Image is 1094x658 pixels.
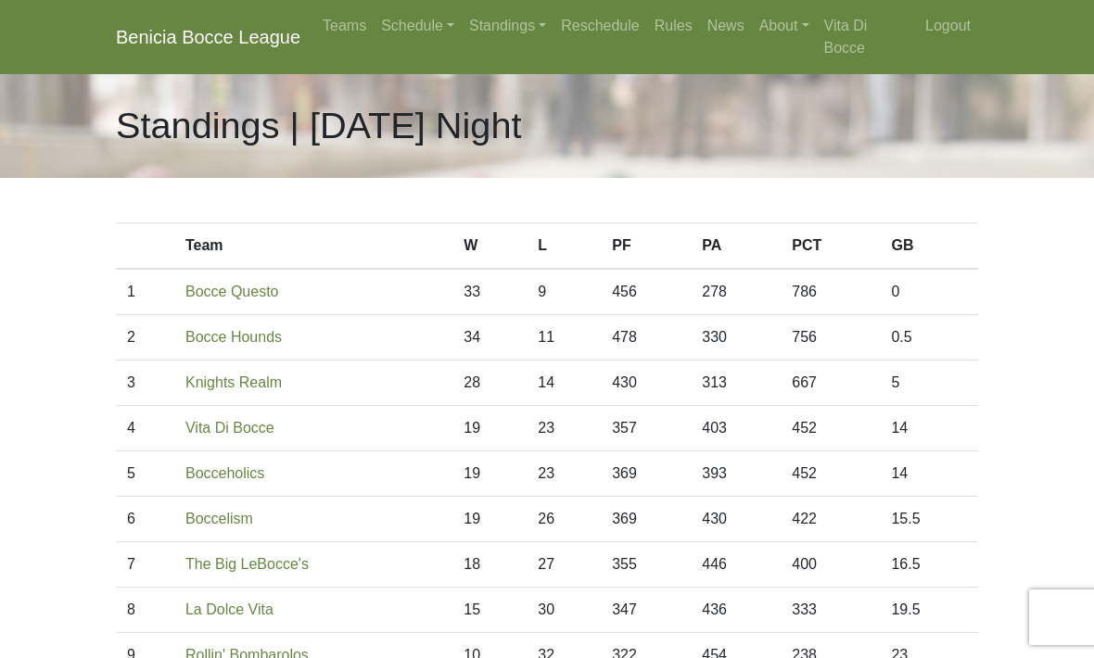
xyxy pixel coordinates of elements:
[601,451,691,497] td: 369
[601,406,691,451] td: 357
[601,542,691,588] td: 355
[880,542,978,588] td: 16.5
[527,542,601,588] td: 27
[880,497,978,542] td: 15.5
[452,542,527,588] td: 18
[527,451,601,497] td: 23
[691,497,781,542] td: 430
[116,451,174,497] td: 5
[527,497,601,542] td: 26
[817,7,919,67] a: Vita Di Bocce
[880,588,978,633] td: 19.5
[691,315,781,361] td: 330
[185,465,264,481] a: Bocceholics
[452,451,527,497] td: 19
[781,223,880,270] th: PCT
[691,269,781,315] td: 278
[781,269,880,315] td: 786
[691,223,781,270] th: PA
[527,269,601,315] td: 9
[880,315,978,361] td: 0.5
[553,7,647,44] a: Reschedule
[781,361,880,406] td: 667
[116,361,174,406] td: 3
[781,497,880,542] td: 422
[374,7,462,44] a: Schedule
[781,315,880,361] td: 756
[116,406,174,451] td: 4
[452,361,527,406] td: 28
[880,269,978,315] td: 0
[452,269,527,315] td: 33
[185,329,282,345] a: Bocce Hounds
[691,406,781,451] td: 403
[647,7,700,44] a: Rules
[185,374,282,390] a: Knights Realm
[880,361,978,406] td: 5
[527,315,601,361] td: 11
[601,361,691,406] td: 430
[452,315,527,361] td: 34
[116,315,174,361] td: 2
[185,284,279,299] a: Bocce Questo
[452,406,527,451] td: 19
[601,497,691,542] td: 369
[527,361,601,406] td: 14
[185,556,309,572] a: The Big LeBocce's
[691,451,781,497] td: 393
[781,451,880,497] td: 452
[601,588,691,633] td: 347
[116,542,174,588] td: 7
[781,588,880,633] td: 333
[116,269,174,315] td: 1
[116,588,174,633] td: 8
[880,406,978,451] td: 14
[116,497,174,542] td: 6
[880,223,978,270] th: GB
[452,223,527,270] th: W
[185,420,274,436] a: Vita Di Bocce
[315,7,374,44] a: Teams
[116,104,522,148] h1: Standings | [DATE] Night
[462,7,553,44] a: Standings
[752,7,817,44] a: About
[880,451,978,497] td: 14
[601,269,691,315] td: 456
[452,588,527,633] td: 15
[527,406,601,451] td: 23
[691,361,781,406] td: 313
[185,601,273,617] a: La Dolce Vita
[185,511,253,526] a: Boccelism
[691,588,781,633] td: 436
[452,497,527,542] td: 19
[527,588,601,633] td: 30
[781,406,880,451] td: 452
[116,19,300,56] a: Benicia Bocce League
[601,223,691,270] th: PF
[918,7,978,44] a: Logout
[691,542,781,588] td: 446
[781,542,880,588] td: 400
[527,223,601,270] th: L
[700,7,752,44] a: News
[601,315,691,361] td: 478
[174,223,452,270] th: Team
